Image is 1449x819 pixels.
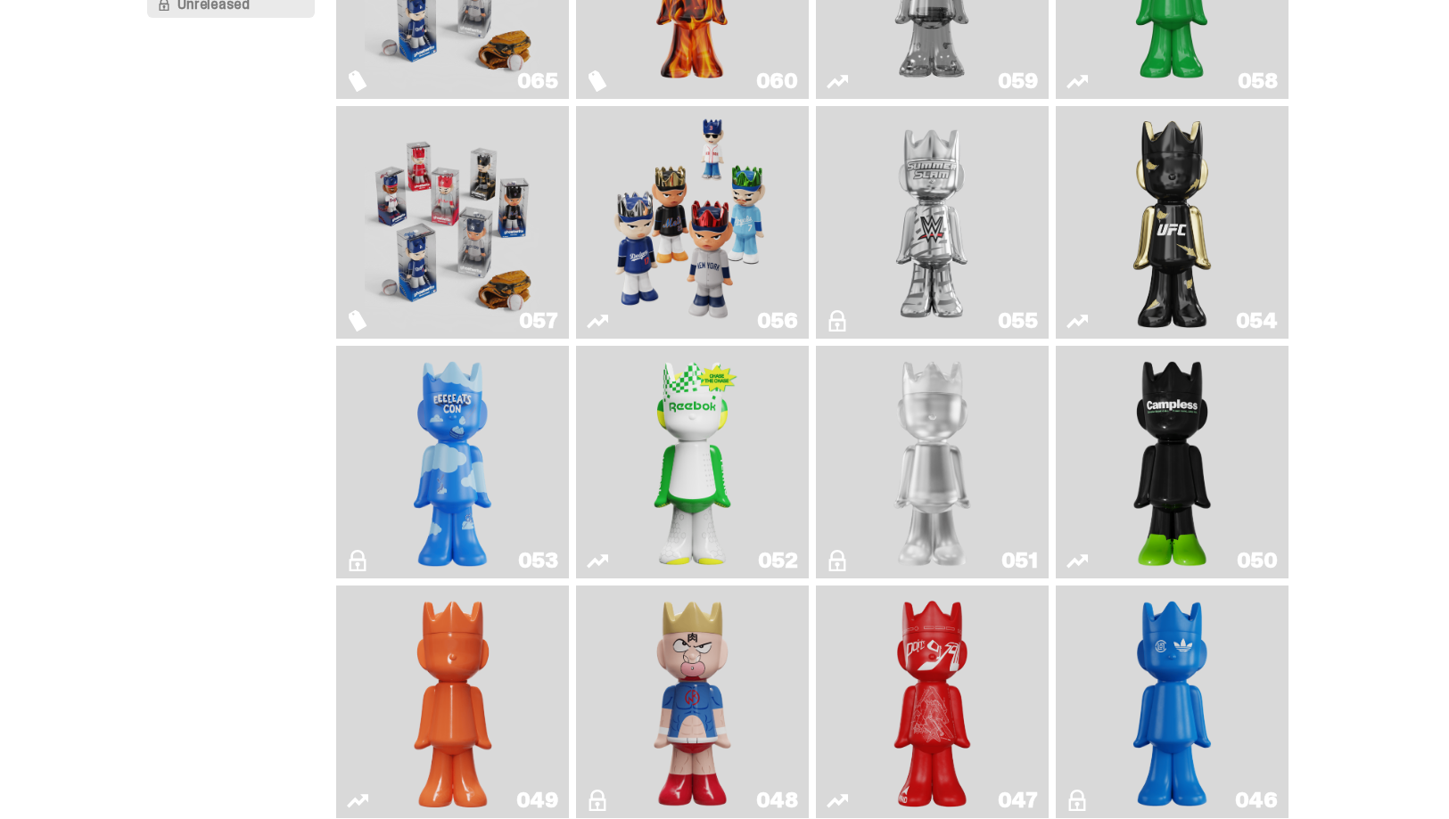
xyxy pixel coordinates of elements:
a: Campless [1066,353,1278,571]
img: ComplexCon HK [1125,593,1220,811]
div: 059 [998,70,1038,92]
a: Game Face (2025) [587,113,798,332]
a: Skip [827,593,1038,811]
a: I Was There SummerSlam [827,113,1038,332]
div: 046 [1235,790,1278,811]
div: 047 [998,790,1038,811]
div: 052 [758,550,798,571]
div: 056 [757,310,798,332]
a: Schrödinger's ghost: Orange Vibe [347,593,558,811]
img: Skip [885,593,980,811]
img: Court Victory [646,353,740,571]
a: Ruby [1066,113,1278,332]
div: 051 [1001,550,1038,571]
div: 058 [1238,70,1278,92]
div: 050 [1237,550,1278,571]
img: Campless [1125,353,1220,571]
div: 054 [1236,310,1278,332]
img: ghooooost [406,353,500,571]
img: LLLoyalty [885,353,980,571]
a: Game Face (2025) [347,113,558,332]
a: LLLoyalty [827,353,1038,571]
div: 057 [519,310,558,332]
a: Kinnikuman [587,593,798,811]
img: I Was There SummerSlam [844,113,1019,332]
div: 065 [517,70,558,92]
div: 049 [516,790,558,811]
img: Game Face (2025) [365,113,539,332]
div: 060 [756,70,798,92]
img: Ruby [1125,113,1220,332]
a: ComplexCon HK [1066,593,1278,811]
a: Court Victory [587,353,798,571]
a: ghooooost [347,353,558,571]
img: Kinnikuman [646,593,740,811]
div: 053 [518,550,558,571]
img: Schrödinger's ghost: Orange Vibe [406,593,500,811]
div: 055 [998,310,1038,332]
img: Game Face (2025) [605,113,779,332]
div: 048 [756,790,798,811]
